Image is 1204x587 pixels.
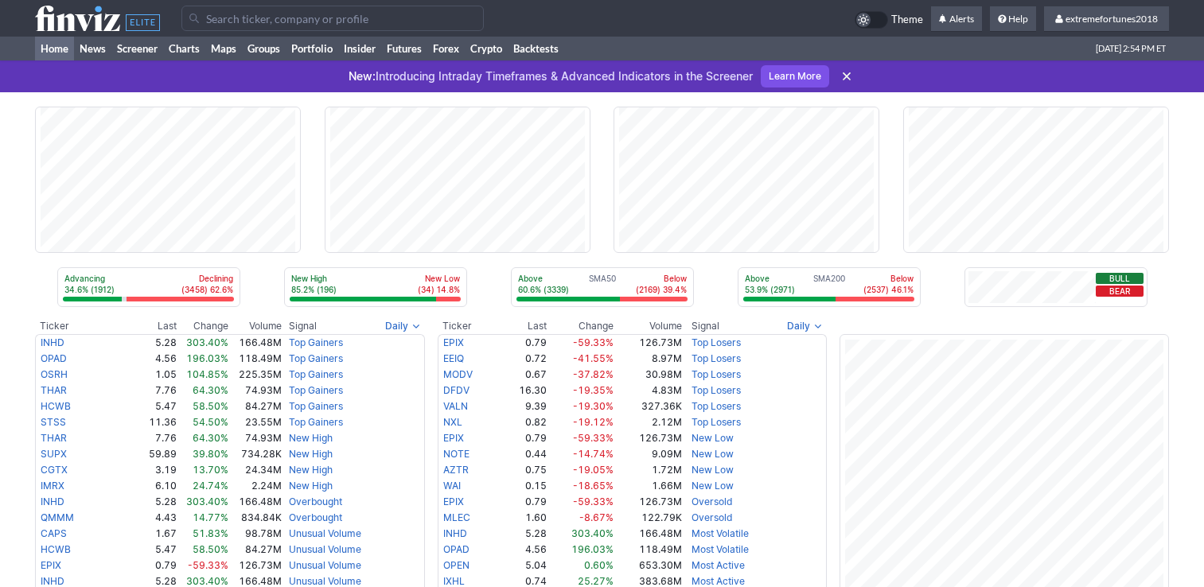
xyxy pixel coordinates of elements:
p: 53.9% (2971) [745,284,795,295]
td: 9.39 [493,398,547,414]
th: Change [547,318,615,334]
span: -59.33% [573,496,614,507]
td: 7.76 [134,430,177,446]
span: 303.40% [186,336,228,348]
div: SMA50 [516,273,688,297]
td: 84.27M [229,398,282,414]
td: 5.28 [134,334,177,351]
a: IMRX [41,480,64,492]
a: Top Losers [692,400,741,412]
td: 126.73M [614,494,683,510]
span: -37.82% [573,368,614,380]
td: 126.73M [614,430,683,446]
td: 1.66M [614,478,683,494]
button: Bull [1096,273,1144,284]
a: Theme [855,11,923,29]
a: THAR [41,432,67,444]
span: 104.85% [186,368,228,380]
td: 84.27M [229,542,282,558]
a: Most Volatile [692,527,749,539]
td: 3.19 [134,462,177,478]
span: New: [349,69,376,83]
p: Introducing Intraday Timeframes & Advanced Indicators in the Screener [349,68,753,84]
th: Last [493,318,547,334]
td: 0.15 [493,478,547,494]
span: -41.55% [573,352,614,364]
td: 7.76 [134,383,177,398]
a: HCWB [41,400,71,412]
span: 39.80% [193,448,228,460]
span: Daily [385,318,408,334]
a: Most Active [692,559,745,571]
a: EPIX [443,432,464,444]
span: [DATE] 2:54 PM ET [1096,37,1166,60]
td: 126.73M [229,558,282,573]
td: 1.72M [614,462,683,478]
td: 2.24M [229,478,282,494]
td: 225.35M [229,367,282,383]
td: 5.28 [134,494,177,510]
td: 0.79 [493,334,547,351]
div: SMA200 [743,273,915,297]
td: 0.44 [493,446,547,462]
a: AZTR [443,464,469,476]
a: Most Volatile [692,543,749,555]
td: 6.10 [134,478,177,494]
td: 11.36 [134,414,177,430]
span: 58.50% [193,543,228,555]
span: 25.27% [578,575,614,587]
td: 30.98M [614,367,683,383]
span: 196.03% [186,352,228,364]
td: 5.47 [134,398,177,414]
td: 5.47 [134,542,177,558]
a: Top Gainers [289,384,343,396]
a: VALN [443,400,468,412]
a: Top Gainers [289,336,343,348]
a: Top Losers [692,384,741,396]
td: 0.72 [493,351,547,367]
a: Unusual Volume [289,543,361,555]
a: Top Gainers [289,352,343,364]
a: STSS [41,416,66,428]
a: MODV [443,368,473,380]
span: -59.33% [573,432,614,444]
a: New High [289,432,333,444]
span: 0.60% [584,559,614,571]
span: 64.30% [193,384,228,396]
a: News [74,37,111,60]
a: Charts [163,37,205,60]
a: INHD [41,496,64,507]
td: 327.36K [614,398,683,414]
p: (2169) 39.4% [636,284,687,295]
td: 74.93M [229,430,282,446]
a: THAR [41,384,67,396]
a: NXL [443,416,462,428]
a: New Low [692,448,734,460]
p: New High [291,273,337,284]
td: 0.75 [493,462,547,478]
a: SUPX [41,448,67,460]
th: Last [134,318,177,334]
a: New Low [692,464,734,476]
span: extremefortunes2018 [1066,13,1158,25]
span: 64.30% [193,432,228,444]
a: OPAD [41,352,67,364]
a: EPIX [443,336,464,348]
span: 54.50% [193,416,228,428]
a: IXHL [443,575,465,587]
td: 0.79 [493,494,547,510]
p: Below [636,273,687,284]
a: OSRH [41,368,68,380]
td: 118.49M [614,542,683,558]
td: 1.67 [134,526,177,542]
span: -19.12% [573,416,614,428]
th: Ticker [35,318,134,334]
td: 0.82 [493,414,547,430]
td: 126.73M [614,334,683,351]
td: 166.48M [229,494,282,510]
p: Below [863,273,914,284]
a: Maps [205,37,242,60]
a: New Low [692,432,734,444]
a: Oversold [692,511,732,523]
td: 5.04 [493,558,547,573]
